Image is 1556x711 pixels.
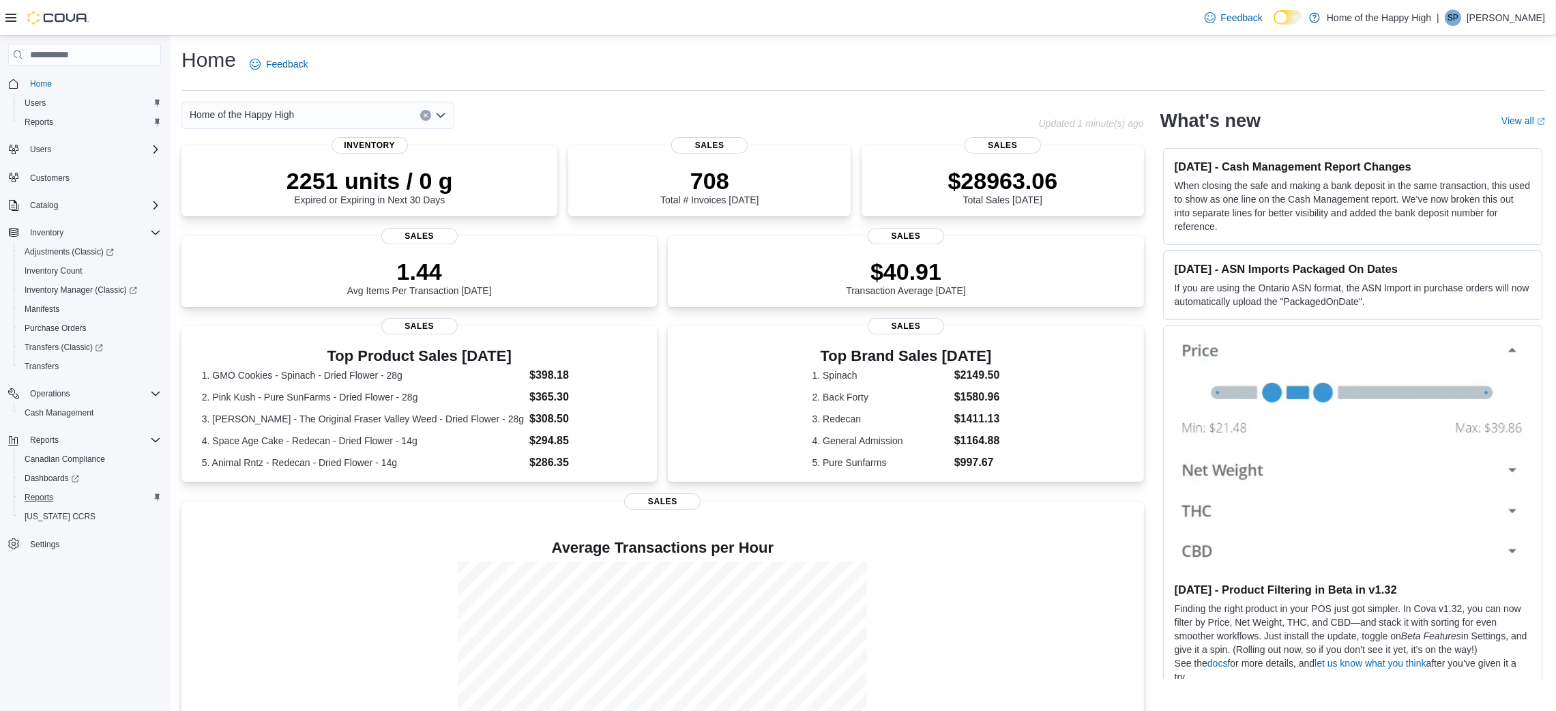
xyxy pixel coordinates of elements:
[25,432,64,448] button: Reports
[954,367,1000,383] dd: $2149.50
[19,282,161,298] span: Inventory Manager (Classic)
[529,454,636,471] dd: $286.35
[1175,281,1531,308] p: If you are using the Ontario ASN format, the ASN Import in purchase orders will now automatically...
[244,50,313,78] a: Feedback
[27,11,89,25] img: Cova
[25,304,59,315] span: Manifests
[812,456,949,469] dt: 5. Pure Sunfarms
[14,469,166,488] a: Dashboards
[202,456,524,469] dt: 5. Animal Rntz - Redecan - Dried Flower - 14g
[381,318,458,334] span: Sales
[1199,4,1268,31] a: Feedback
[25,361,59,372] span: Transfers
[14,261,166,280] button: Inventory Count
[420,110,431,121] button: Clear input
[14,403,166,422] button: Cash Management
[671,137,748,154] span: Sales
[190,106,294,123] span: Home of the Happy High
[25,141,161,158] span: Users
[19,470,85,487] a: Dashboards
[19,405,99,421] a: Cash Management
[25,454,105,465] span: Canadian Compliance
[14,300,166,319] button: Manifests
[14,357,166,376] button: Transfers
[202,368,524,382] dt: 1. GMO Cookies - Spinach - Dried Flower - 28g
[25,511,96,522] span: [US_STATE] CCRS
[25,536,161,553] span: Settings
[14,488,166,507] button: Reports
[14,242,166,261] a: Adjustments (Classic)
[25,117,53,128] span: Reports
[25,170,75,186] a: Customers
[1274,10,1302,25] input: Dark Mode
[3,431,166,450] button: Reports
[25,473,79,484] span: Dashboards
[19,508,101,525] a: [US_STATE] CCRS
[14,93,166,113] button: Users
[846,258,966,285] p: $40.91
[25,386,161,402] span: Operations
[954,411,1000,427] dd: $1411.13
[1207,658,1228,669] a: docs
[25,432,161,448] span: Reports
[19,489,59,506] a: Reports
[19,244,119,260] a: Adjustments (Classic)
[660,167,759,205] div: Total # Invoices [DATE]
[347,258,492,285] p: 1.44
[202,348,637,364] h3: Top Product Sales [DATE]
[14,319,166,338] button: Purchase Orders
[868,318,944,334] span: Sales
[3,384,166,403] button: Operations
[19,320,92,336] a: Purchase Orders
[954,433,1000,449] dd: $1164.88
[25,169,161,186] span: Customers
[25,285,137,295] span: Inventory Manager (Classic)
[25,323,87,334] span: Purchase Orders
[1537,117,1545,126] svg: External link
[30,539,59,550] span: Settings
[1445,10,1461,26] div: Steven Pike
[3,223,166,242] button: Inventory
[868,228,944,244] span: Sales
[1039,118,1144,129] p: Updated 1 minute(s) ago
[19,114,161,130] span: Reports
[19,95,51,111] a: Users
[14,280,166,300] a: Inventory Manager (Classic)
[19,263,161,279] span: Inventory Count
[25,76,57,92] a: Home
[3,167,166,187] button: Customers
[19,114,59,130] a: Reports
[30,227,63,238] span: Inventory
[19,358,161,375] span: Transfers
[25,98,46,108] span: Users
[1448,10,1458,26] span: SP
[1175,583,1531,596] h3: [DATE] - Product Filtering in Beta in v1.32
[30,173,70,184] span: Customers
[25,536,65,553] a: Settings
[529,433,636,449] dd: $294.85
[19,451,111,467] a: Canadian Compliance
[624,493,701,510] span: Sales
[30,200,58,211] span: Catalog
[25,407,93,418] span: Cash Management
[3,140,166,159] button: Users
[19,244,161,260] span: Adjustments (Classic)
[30,435,59,446] span: Reports
[1175,179,1531,233] p: When closing the safe and making a bank deposit in the same transaction, this used to show as one...
[948,167,1058,205] div: Total Sales [DATE]
[30,78,52,89] span: Home
[25,224,161,241] span: Inventory
[435,110,446,121] button: Open list of options
[25,141,57,158] button: Users
[202,390,524,404] dt: 2. Pink Kush - Pure SunFarms - Dried Flower - 28g
[1175,160,1531,173] h3: [DATE] - Cash Management Report Changes
[3,534,166,554] button: Settings
[202,412,524,426] dt: 3. [PERSON_NAME] - The Original Fraser Valley Weed - Dried Flower - 28g
[954,454,1000,471] dd: $997.67
[1175,602,1531,656] p: Finding the right product in your POS just got simpler. In Cova v1.32, you can now filter by Pric...
[812,412,949,426] dt: 3. Redecan
[1467,10,1545,26] p: [PERSON_NAME]
[202,434,524,448] dt: 4. Space Age Cake - Redecan - Dried Flower - 14g
[1437,10,1439,26] p: |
